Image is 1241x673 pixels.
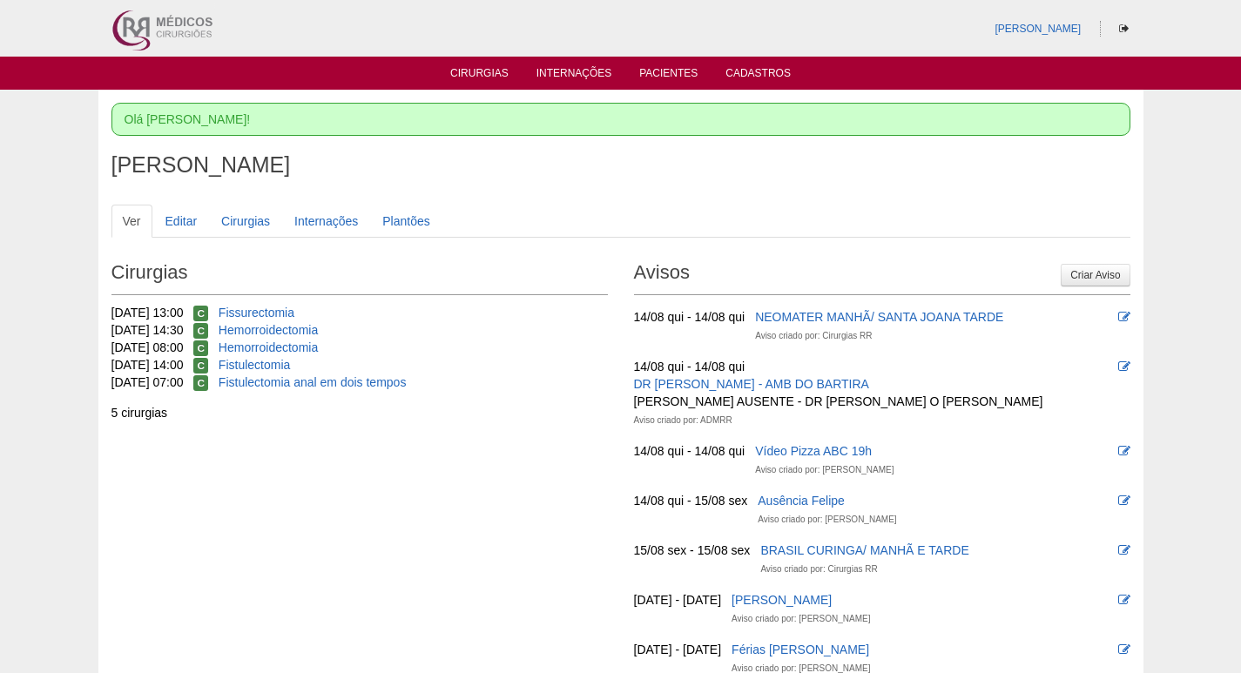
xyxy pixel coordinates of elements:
[219,306,294,320] a: Fissurectomia
[111,375,184,389] span: [DATE] 07:00
[111,358,184,372] span: [DATE] 14:00
[1118,311,1130,323] i: Editar
[111,306,184,320] span: [DATE] 13:00
[732,610,870,628] div: Aviso criado por: [PERSON_NAME]
[732,643,869,656] a: Férias [PERSON_NAME]
[1118,544,1130,556] i: Editar
[219,358,290,372] a: Fistulectomia
[193,306,208,321] span: Confirmada
[111,323,184,337] span: [DATE] 14:30
[1118,495,1130,507] i: Editar
[755,327,872,345] div: Aviso criado por: Cirurgias RR
[450,67,509,84] a: Cirurgias
[1118,643,1130,656] i: Editar
[193,358,208,374] span: Confirmada
[755,310,1003,324] a: NEOMATER MANHÃ/ SANTA JOANA TARDE
[219,340,318,354] a: Hemorroidectomia
[634,492,748,509] div: 14/08 qui - 15/08 sex
[732,593,832,607] a: [PERSON_NAME]
[634,377,869,391] a: DR [PERSON_NAME] - AMB DO BARTIRA
[210,205,281,238] a: Cirurgias
[758,494,845,508] a: Ausência Felipe
[634,542,751,559] div: 15/08 sex - 15/08 sex
[193,323,208,339] span: Confirmada
[283,205,369,238] a: Internações
[111,154,1130,176] h1: [PERSON_NAME]
[111,255,608,295] h2: Cirurgias
[634,591,722,609] div: [DATE] - [DATE]
[634,641,722,658] div: [DATE] - [DATE]
[1061,264,1130,286] a: Criar Aviso
[634,442,745,460] div: 14/08 qui - 14/08 qui
[639,67,698,84] a: Pacientes
[634,358,745,375] div: 14/08 qui - 14/08 qui
[154,205,209,238] a: Editar
[219,323,318,337] a: Hemorroidectomia
[634,308,745,326] div: 14/08 qui - 14/08 qui
[193,375,208,391] span: Confirmada
[193,340,208,356] span: Confirmada
[1119,24,1129,34] i: Sair
[111,340,184,354] span: [DATE] 08:00
[1118,594,1130,606] i: Editar
[634,255,1130,295] h2: Avisos
[219,375,407,389] a: Fistulectomia anal em dois tempos
[536,67,612,84] a: Internações
[1118,360,1130,373] i: Editar
[111,205,152,238] a: Ver
[371,205,441,238] a: Plantões
[111,404,608,421] div: 5 cirurgias
[1118,445,1130,457] i: Editar
[760,561,877,578] div: Aviso criado por: Cirurgias RR
[111,103,1130,136] div: Olá [PERSON_NAME]!
[758,511,896,528] div: Aviso criado por: [PERSON_NAME]
[634,412,732,429] div: Aviso criado por: ADMRR
[755,444,872,458] a: Vídeo Pizza ABC 19h
[725,67,791,84] a: Cadastros
[755,461,894,479] div: Aviso criado por: [PERSON_NAME]
[634,393,1043,410] div: [PERSON_NAME] AUSENTE - DR [PERSON_NAME] O [PERSON_NAME]
[760,543,968,557] a: BRASIL CURINGA/ MANHÃ E TARDE
[995,23,1081,35] a: [PERSON_NAME]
